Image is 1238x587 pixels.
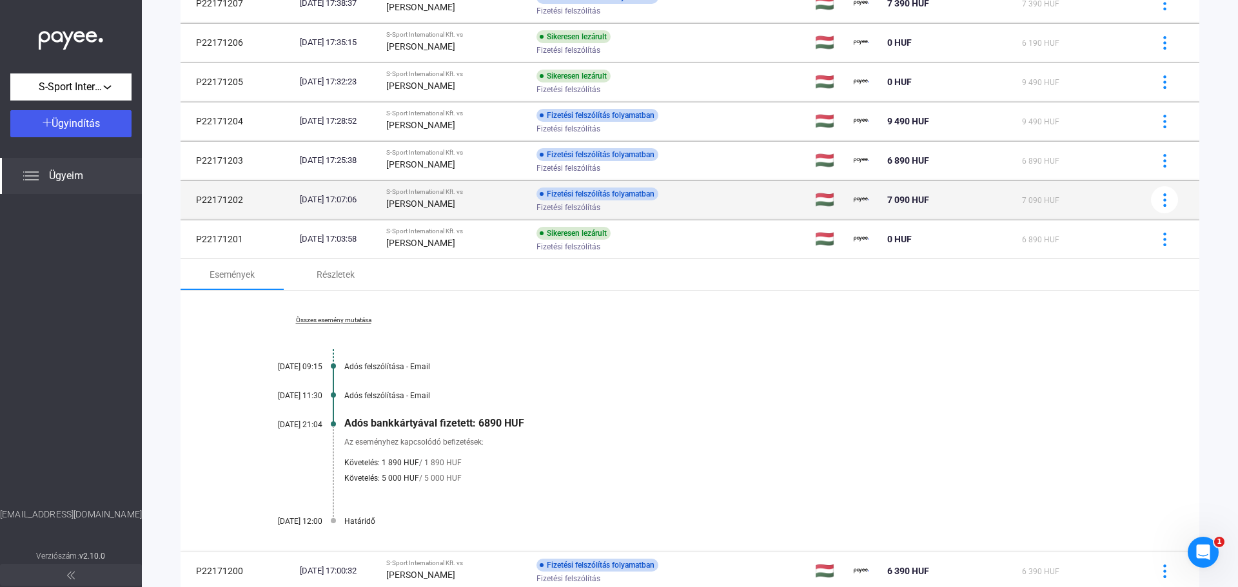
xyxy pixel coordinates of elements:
[1158,154,1172,168] img: more-blue
[386,227,526,235] div: S-Sport International Kft. vs
[386,188,526,196] div: S-Sport International Kft. vs
[300,564,376,577] div: [DATE] 17:00:32
[344,470,419,486] span: Követelés: 5 000 HUF
[887,77,912,87] span: 0 HUF
[300,233,376,245] div: [DATE] 17:03:58
[1151,29,1178,56] button: more-blue
[1151,186,1178,213] button: more-blue
[1022,235,1059,244] span: 6 890 HUF
[810,102,848,140] td: 🇭🇺
[386,198,455,209] strong: [PERSON_NAME]
[1151,147,1178,174] button: more-blue
[386,559,526,567] div: S-Sport International Kft. vs
[810,141,848,180] td: 🇭🇺
[536,571,600,586] span: Fizetési felszólítás
[181,102,295,140] td: P22171204
[386,149,526,157] div: S-Sport International Kft. vs
[386,238,455,248] strong: [PERSON_NAME]
[1151,557,1178,584] button: more-blue
[887,234,912,244] span: 0 HUF
[344,391,1135,400] div: Adós felszólítása - Email
[386,81,455,91] strong: [PERSON_NAME]
[887,116,929,126] span: 9 490 HUF
[536,559,658,572] div: Fizetési felszólítás folyamatban
[536,43,600,58] span: Fizetési felszólítás
[49,168,83,184] span: Ügyeim
[386,2,455,12] strong: [PERSON_NAME]
[245,316,422,324] a: Összes esemény mutatása
[1022,567,1059,576] span: 6 390 HUF
[1158,75,1172,89] img: more-blue
[52,117,100,130] span: Ügyindítás
[181,180,295,219] td: P22171202
[1188,537,1219,568] iframe: Intercom live chat
[386,159,455,169] strong: [PERSON_NAME]
[854,35,869,50] img: payee-logo
[887,155,929,166] span: 6 890 HUF
[386,31,526,39] div: S-Sport International Kft. vs
[300,75,376,88] div: [DATE] 17:32:23
[887,37,912,48] span: 0 HUF
[300,36,376,49] div: [DATE] 17:35:15
[419,455,462,470] span: / 1 890 HUF
[536,3,600,19] span: Fizetési felszólítás
[43,118,52,127] img: plus-white.svg
[1158,564,1172,578] img: more-blue
[854,113,869,129] img: payee-logo
[536,121,600,137] span: Fizetési felszólítás
[1151,108,1178,135] button: more-blue
[344,362,1135,371] div: Adós felszólítása - Email
[854,192,869,207] img: payee-logo
[1022,39,1059,48] span: 6 190 HUF
[317,267,355,282] div: Részletek
[245,391,322,400] div: [DATE] 11:30
[386,41,455,52] strong: [PERSON_NAME]
[344,455,419,470] span: Követelés: 1 890 HUF
[245,362,322,371] div: [DATE] 09:15
[344,417,1135,429] div: Adós bankkártyával fizetett: 6890 HUF
[854,153,869,168] img: payee-logo
[536,200,600,215] span: Fizetési felszólítás
[536,82,600,97] span: Fizetési felszólítás
[210,267,255,282] div: Események
[536,188,658,200] div: Fizetési felszólítás folyamatban
[810,63,848,101] td: 🇭🇺
[1158,36,1172,50] img: more-blue
[300,154,376,167] div: [DATE] 17:25:38
[1022,78,1059,87] span: 9 490 HUF
[536,227,611,240] div: Sikeresen lezárult
[887,566,929,576] span: 6 390 HUF
[536,239,600,255] span: Fizetési felszólítás
[536,148,658,161] div: Fizetési felszólítás folyamatban
[887,195,929,205] span: 7 090 HUF
[181,23,295,62] td: P22171206
[419,470,462,486] span: / 5 000 HUF
[854,74,869,90] img: payee-logo
[10,73,132,101] button: S-Sport International Kft.
[67,572,75,579] img: arrow-double-left-grey.svg
[1022,196,1059,205] span: 7 090 HUF
[10,110,132,137] button: Ügyindítás
[1151,68,1178,95] button: more-blue
[300,115,376,128] div: [DATE] 17:28:52
[1151,226,1178,253] button: more-blue
[245,420,322,429] div: [DATE] 21:04
[39,24,103,50] img: white-payee-white-dot.svg
[536,30,611,43] div: Sikeresen lezárult
[181,141,295,180] td: P22171203
[300,193,376,206] div: [DATE] 17:07:06
[536,70,611,82] div: Sikeresen lezárult
[245,517,322,526] div: [DATE] 12:00
[386,570,455,580] strong: [PERSON_NAME]
[1022,157,1059,166] span: 6 890 HUF
[810,180,848,219] td: 🇭🇺
[1158,115,1172,128] img: more-blue
[854,231,869,247] img: payee-logo
[386,110,526,117] div: S-Sport International Kft. vs
[854,563,869,579] img: payee-logo
[1214,537,1224,547] span: 1
[810,220,848,258] td: 🇭🇺
[344,436,1135,448] div: Az eseményhez kapcsolódó befizetések:
[1158,233,1172,246] img: more-blue
[386,70,526,78] div: S-Sport International Kft. vs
